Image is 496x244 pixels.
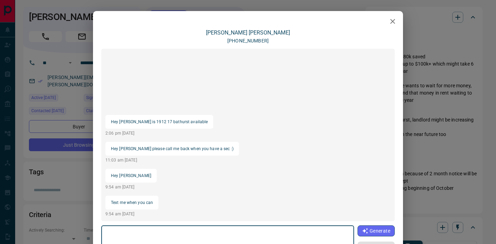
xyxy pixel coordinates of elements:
[105,130,213,136] p: 2:06 pm [DATE]
[111,198,153,207] p: Text me when you can
[111,118,208,126] p: Hey [PERSON_NAME] is 1912 17 bathurst available
[105,157,239,163] p: 11:03 am [DATE]
[227,37,269,45] p: [PHONE_NUMBER]
[358,225,395,236] button: Generate
[105,211,158,217] p: 9:54 am [DATE]
[206,29,290,36] a: [PERSON_NAME] [PERSON_NAME]
[111,145,234,153] p: Hey [PERSON_NAME] please call me back when you have a sec :)
[111,172,151,180] p: Hey [PERSON_NAME]
[105,184,157,190] p: 9:54 am [DATE]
